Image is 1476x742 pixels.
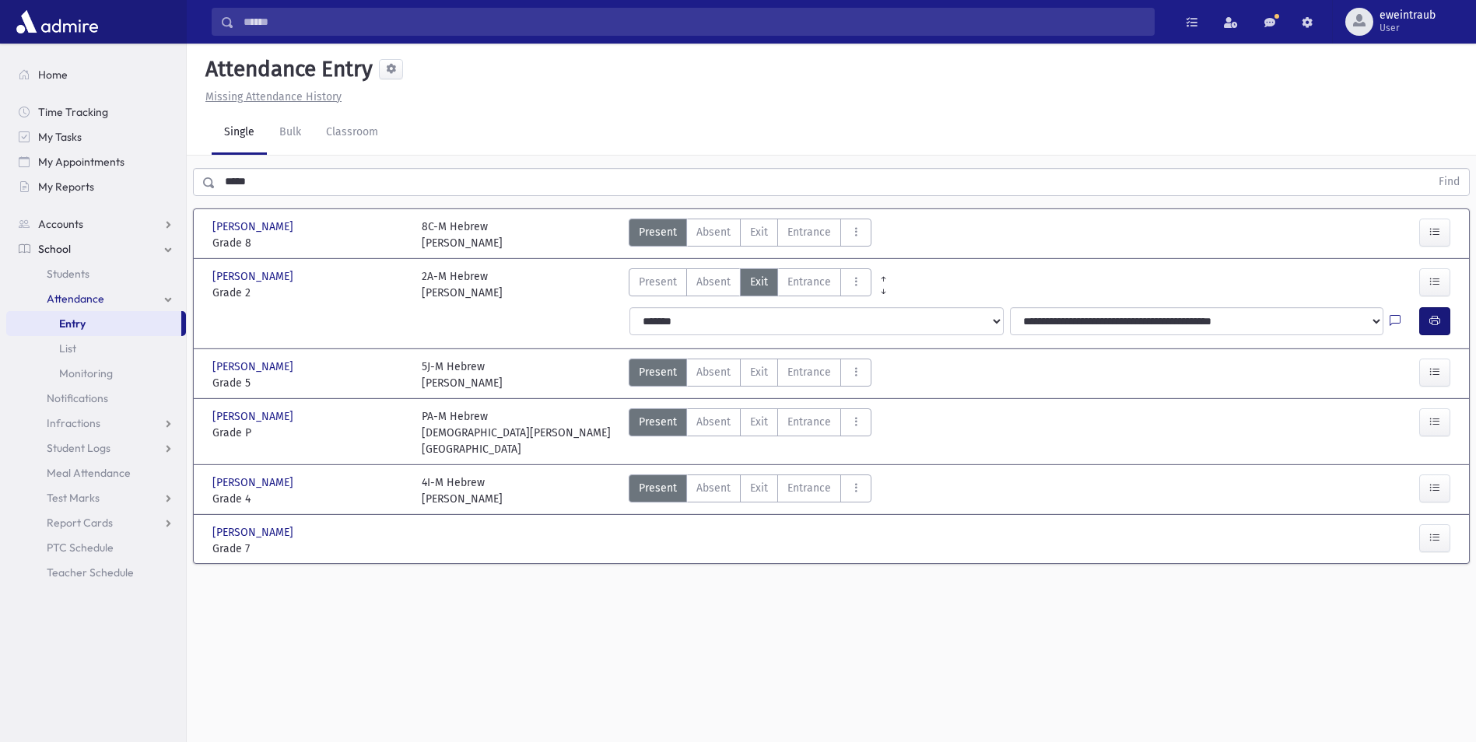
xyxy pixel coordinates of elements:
[629,359,871,391] div: AttTypes
[6,62,186,87] a: Home
[212,285,406,301] span: Grade 2
[47,466,131,480] span: Meal Attendance
[47,292,104,306] span: Attendance
[6,510,186,535] a: Report Cards
[1380,9,1436,22] span: eweintraub
[639,224,677,240] span: Present
[47,541,114,555] span: PTC Schedule
[6,386,186,411] a: Notifications
[629,408,871,457] div: AttTypes
[422,408,615,457] div: PA-M Hebrew [DEMOGRAPHIC_DATA][PERSON_NAME][GEOGRAPHIC_DATA]
[422,219,503,251] div: 8C-M Hebrew [PERSON_NAME]
[38,155,124,169] span: My Appointments
[47,516,113,530] span: Report Cards
[6,485,186,510] a: Test Marks
[38,217,83,231] span: Accounts
[212,408,296,425] span: [PERSON_NAME]
[212,219,296,235] span: [PERSON_NAME]
[629,474,871,507] div: AttTypes
[47,416,100,430] span: Infractions
[212,491,406,507] span: Grade 4
[1380,22,1436,34] span: User
[6,261,186,286] a: Students
[787,364,831,380] span: Entrance
[212,268,296,285] span: [PERSON_NAME]
[212,425,406,441] span: Grade P
[6,286,186,311] a: Attendance
[6,311,181,336] a: Entry
[696,364,731,380] span: Absent
[212,524,296,541] span: [PERSON_NAME]
[47,267,89,281] span: Students
[267,111,314,155] a: Bulk
[422,359,503,391] div: 5J-M Hebrew [PERSON_NAME]
[6,236,186,261] a: School
[750,480,768,496] span: Exit
[6,124,186,149] a: My Tasks
[6,361,186,386] a: Monitoring
[47,565,134,579] span: Teacher Schedule
[629,268,871,301] div: AttTypes
[787,414,831,430] span: Entrance
[6,212,186,236] a: Accounts
[6,436,186,460] a: Student Logs
[212,235,406,251] span: Grade 8
[199,56,373,82] h5: Attendance Entry
[639,364,677,380] span: Present
[787,480,831,496] span: Entrance
[6,149,186,174] a: My Appointments
[696,274,731,290] span: Absent
[212,359,296,375] span: [PERSON_NAME]
[787,224,831,240] span: Entrance
[38,130,82,144] span: My Tasks
[314,111,391,155] a: Classroom
[47,441,110,455] span: Student Logs
[212,375,406,391] span: Grade 5
[6,460,186,485] a: Meal Attendance
[629,219,871,251] div: AttTypes
[38,242,71,256] span: School
[750,274,768,290] span: Exit
[212,541,406,557] span: Grade 7
[199,90,342,103] a: Missing Attendance History
[59,317,86,331] span: Entry
[696,224,731,240] span: Absent
[212,111,267,155] a: Single
[47,391,108,405] span: Notifications
[696,480,731,496] span: Absent
[59,341,76,355] span: List
[6,411,186,436] a: Infractions
[205,90,342,103] u: Missing Attendance History
[639,480,677,496] span: Present
[750,364,768,380] span: Exit
[59,366,113,380] span: Monitoring
[750,414,768,430] span: Exit
[38,68,68,82] span: Home
[750,224,768,240] span: Exit
[212,474,296,491] span: [PERSON_NAME]
[6,535,186,560] a: PTC Schedule
[6,336,186,361] a: List
[38,180,94,194] span: My Reports
[422,268,503,301] div: 2A-M Hebrew [PERSON_NAME]
[47,491,100,505] span: Test Marks
[639,414,677,430] span: Present
[787,274,831,290] span: Entrance
[6,560,186,585] a: Teacher Schedule
[6,174,186,199] a: My Reports
[6,100,186,124] a: Time Tracking
[38,105,108,119] span: Time Tracking
[422,474,503,507] div: 4I-M Hebrew [PERSON_NAME]
[234,8,1154,36] input: Search
[696,414,731,430] span: Absent
[639,274,677,290] span: Present
[12,6,102,37] img: AdmirePro
[1429,169,1469,195] button: Find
